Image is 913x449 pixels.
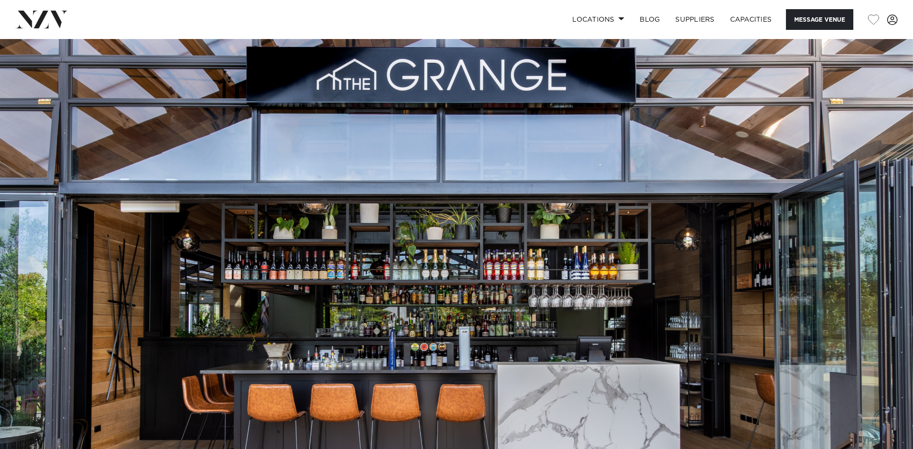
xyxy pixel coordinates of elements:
a: BLOG [632,9,668,30]
a: Locations [565,9,632,30]
button: Message Venue [786,9,853,30]
a: Capacities [722,9,780,30]
a: SUPPLIERS [668,9,722,30]
img: nzv-logo.png [15,11,68,28]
